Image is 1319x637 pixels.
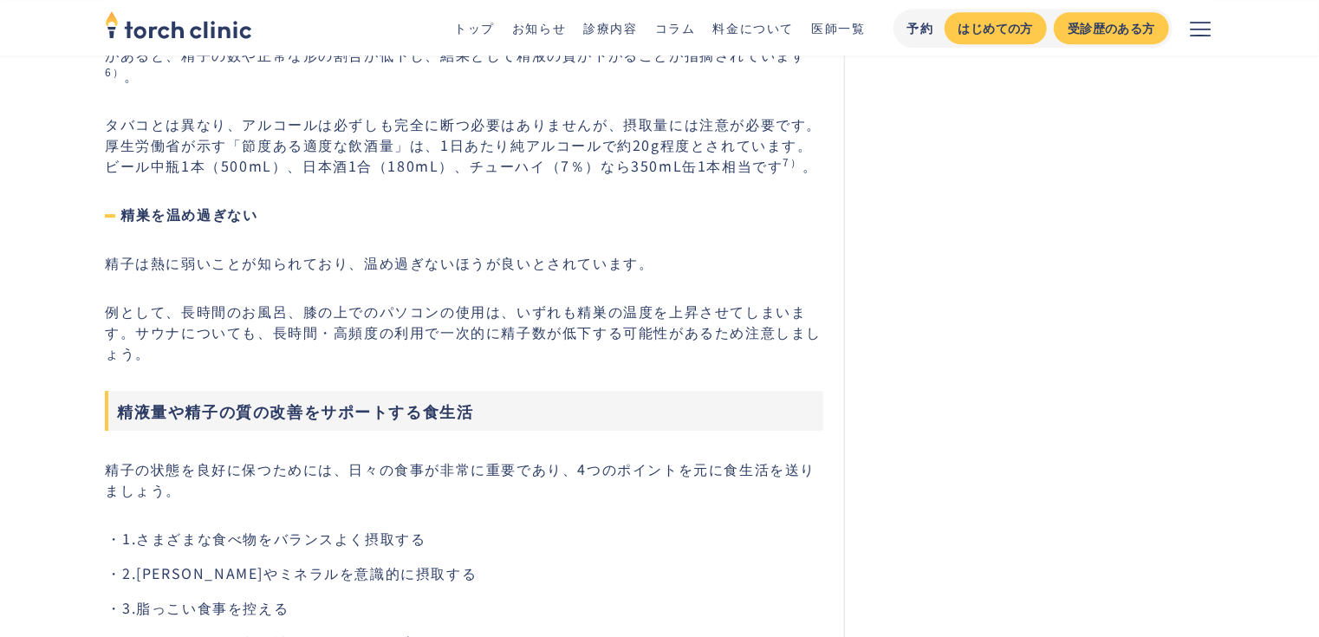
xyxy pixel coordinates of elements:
sup: 6） [105,64,124,79]
a: 料金について [713,19,795,36]
a: お知らせ [512,19,566,36]
p: 精子は熱に弱いことが知られており、温め過ぎないほうが良いとされています。 [105,252,823,273]
li: 2.[PERSON_NAME]やミネラルを意識的に摂取する [122,562,823,583]
div: 受診歴のある方 [1068,19,1155,37]
a: はじめての方 [945,12,1047,44]
li: 3.脂っこい食事を控える [122,597,823,618]
li: 1.さまざまな食べ物をバランスよく摂取する [122,528,823,549]
div: はじめての方 [958,19,1033,37]
p: タバコとは異なり、アルコールは必ずしも完全に断つ必要はありませんが、摂取量には注意が必要です。厚生労働省が示す「節度ある適度な飲酒量」は、1日あたり純アルコールで約20g程度とされています。ビー... [105,114,823,176]
sup: 7） [783,154,802,169]
h3: 精液量や精子の質の改善をサポートする食生活 [105,391,823,431]
a: home [105,12,252,43]
div: 予約 [907,19,934,37]
img: torch clinic [105,5,252,43]
a: 受診歴のある方 [1054,12,1169,44]
p: 精子の状態を良好に保つためには、日々の食事が非常に重要であり、4つのポイントを元に食生活を送りましょう。 [105,458,823,500]
h4: 精巣を温め過ぎない [105,204,823,224]
a: トップ [454,19,495,36]
a: 医師一覧 [811,19,865,36]
a: 診療内容 [583,19,637,36]
p: 例として、長時間のお風呂、膝の上でのパソコンの使用は、いずれも精巣の温度を上昇させてしまいます。サウナについても、長時間・高頻度の利用で一次的に精子数が低下する可能性があるため注意しましょう。 [105,301,823,363]
a: コラム [655,19,696,36]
